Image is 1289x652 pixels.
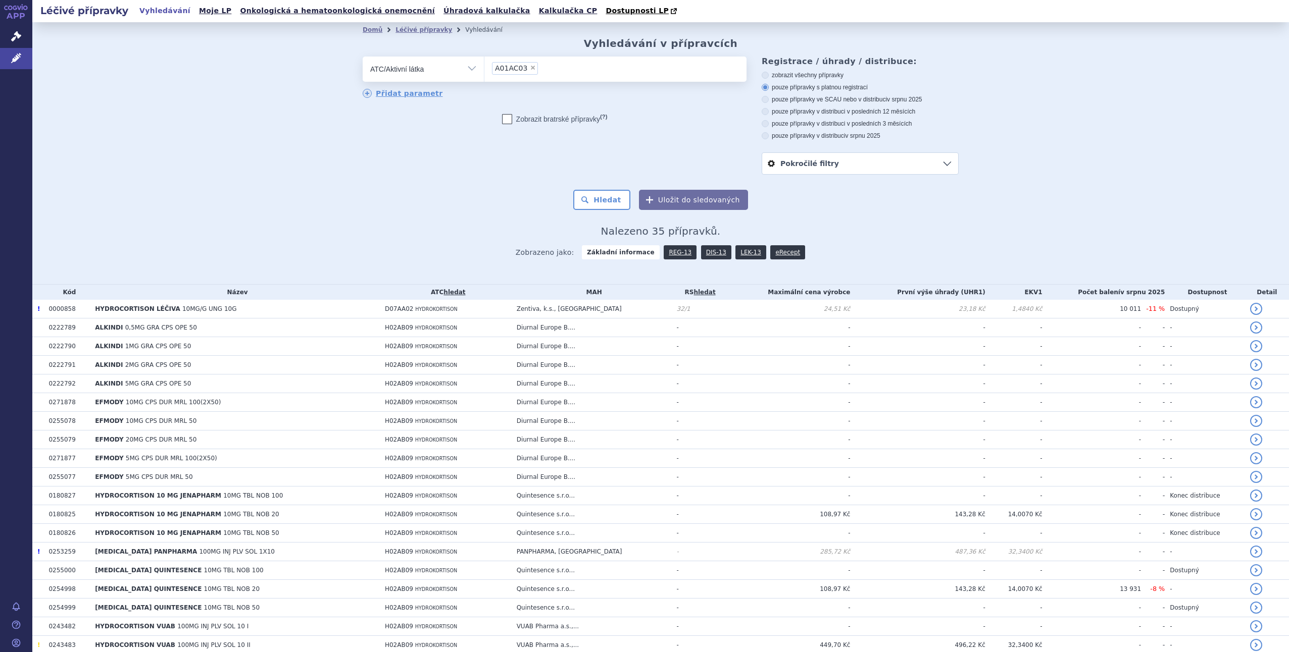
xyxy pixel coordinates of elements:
[385,324,413,331] span: H02AB09
[125,324,197,331] span: 0,5MG GRA CPS OPE 50
[415,530,457,536] span: HYDROKORTISON
[95,548,197,555] span: [MEDICAL_DATA] PANPHARMA
[43,285,90,300] th: Kód
[385,305,414,312] span: D07AA02
[395,26,452,33] a: Léčivé přípravky
[985,561,1043,580] td: -
[385,361,413,368] span: H02AB09
[724,356,851,374] td: -
[1250,602,1262,614] a: detail
[985,449,1043,468] td: -
[1043,374,1142,393] td: -
[1165,561,1245,580] td: Dostupný
[672,285,724,300] th: RS
[385,380,413,387] span: H02AB09
[1043,524,1142,542] td: -
[512,412,672,430] td: Diurnal Europe B....
[415,306,457,312] span: HYDROKORTISON
[1250,564,1262,576] a: detail
[762,95,959,103] label: pouze přípravky ve SCAU nebo v distribuci
[43,542,90,561] td: 0253259
[724,393,851,412] td: -
[90,285,380,300] th: Název
[693,289,715,296] a: hledat
[762,57,959,66] h3: Registrace / úhrady / distribuce:
[541,62,547,74] input: A01AC03
[43,486,90,505] td: 0180827
[1165,285,1245,300] th: Dostupnost
[850,374,985,393] td: -
[385,492,413,499] span: H02AB09
[724,337,851,356] td: -
[985,524,1043,542] td: -
[1141,356,1165,374] td: -
[584,37,738,49] h2: Vyhledávání v přípravcích
[512,580,672,599] td: Quintesence s.r.o...
[126,399,221,406] span: 10MG CPS DUR MRL 100(2X50)
[573,190,630,210] button: Hledat
[1043,599,1142,617] td: -
[724,524,851,542] td: -
[415,549,457,555] span: HYDROKORTISON
[43,599,90,617] td: 0254999
[1141,393,1165,412] td: -
[512,599,672,617] td: Quintesence s.r.o...
[724,430,851,449] td: -
[850,617,985,636] td: -
[672,430,724,449] td: -
[95,529,221,536] span: HYDROCORTISON 10 MG JENAPHARM
[603,4,682,18] a: Dostupnosti LP
[1043,468,1142,486] td: -
[724,561,851,580] td: -
[1043,393,1142,412] td: -
[664,245,697,259] a: REG-13
[985,617,1043,636] td: -
[677,305,690,312] span: 32/1
[415,437,457,443] span: HYDROKORTISON
[985,542,1043,561] td: 32,3400 Kč
[415,400,457,405] span: HYDROKORTISON
[443,289,465,296] a: hledat
[887,96,922,103] span: v srpnu 2025
[95,567,202,574] span: [MEDICAL_DATA] QUINTESENCE
[1141,524,1165,542] td: -
[1250,303,1262,315] a: detail
[512,449,672,468] td: Diurnal Europe B....
[385,585,413,592] span: H02AB09
[985,374,1043,393] td: -
[512,486,672,505] td: Quintesence s.r.o...
[1250,490,1262,502] a: detail
[1043,430,1142,449] td: -
[724,505,851,524] td: 108,97 Kč
[385,436,413,443] span: H02AB09
[415,344,457,349] span: HYDROKORTISON
[672,542,724,561] td: -
[672,580,724,599] td: -
[850,393,985,412] td: -
[512,542,672,561] td: PANPHARMA, [GEOGRAPHIC_DATA]
[850,337,985,356] td: -
[672,599,724,617] td: -
[43,449,90,468] td: 0271877
[985,486,1043,505] td: -
[43,318,90,337] td: 0222789
[672,486,724,505] td: -
[196,4,234,18] a: Moje LP
[985,285,1043,300] th: EKV1
[415,456,457,461] span: HYDROKORTISON
[440,4,533,18] a: Úhradová kalkulačka
[415,512,457,517] span: HYDROKORTISON
[136,4,193,18] a: Vyhledávání
[415,362,457,368] span: HYDROKORTISON
[512,524,672,542] td: Quintesence s.r.o...
[850,580,985,599] td: 143,28 Kč
[985,412,1043,430] td: -
[1141,430,1165,449] td: -
[1250,471,1262,483] a: detail
[1250,527,1262,539] a: detail
[1141,318,1165,337] td: -
[415,418,457,424] span: HYDROKORTISON
[415,605,457,611] span: HYDROKORTISON
[125,343,191,350] span: 1MG GRA CPS OPE 50
[37,548,40,555] span: Poslední data tohoto produktu jsou ze SCAU platného k 01.08.2022.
